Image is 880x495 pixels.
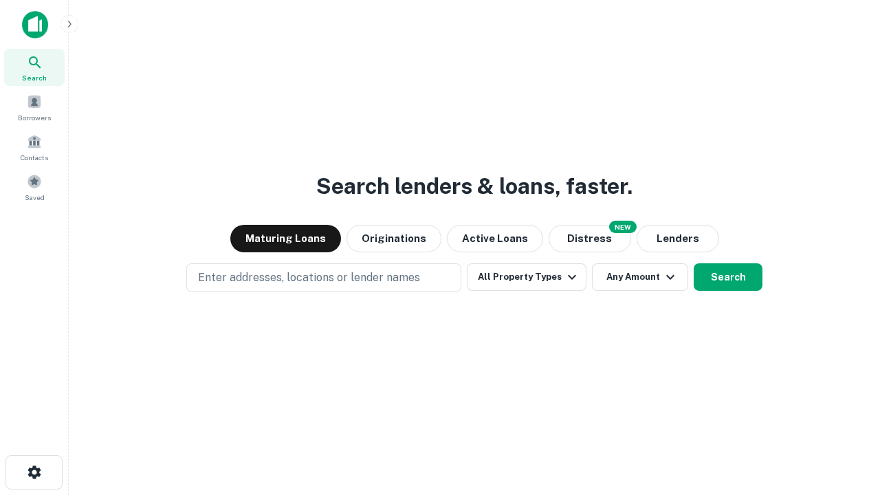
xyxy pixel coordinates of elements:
[316,170,632,203] h3: Search lenders & loans, faster.
[198,269,420,286] p: Enter addresses, locations or lender names
[22,11,48,38] img: capitalize-icon.png
[18,112,51,123] span: Borrowers
[25,192,45,203] span: Saved
[609,221,637,233] div: NEW
[694,263,762,291] button: Search
[811,341,880,407] iframe: Chat Widget
[230,225,341,252] button: Maturing Loans
[467,263,586,291] button: All Property Types
[186,263,461,292] button: Enter addresses, locations or lender names
[346,225,441,252] button: Originations
[4,168,65,206] a: Saved
[592,263,688,291] button: Any Amount
[549,225,631,252] button: Search distressed loans with lien and other non-mortgage details.
[4,89,65,126] a: Borrowers
[22,72,47,83] span: Search
[637,225,719,252] button: Lenders
[4,129,65,166] a: Contacts
[4,49,65,86] a: Search
[21,152,48,163] span: Contacts
[447,225,543,252] button: Active Loans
